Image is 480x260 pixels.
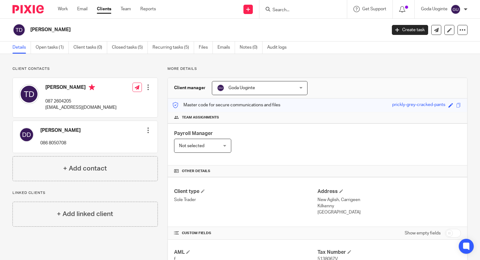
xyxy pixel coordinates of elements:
[58,6,68,12] a: Work
[317,249,461,256] h4: Tax Number
[174,231,317,236] h4: CUSTOM FIELDS
[19,127,34,142] img: svg%3E
[174,197,317,203] p: Sole Trader
[240,41,262,54] a: Notes (0)
[362,7,386,11] span: Get Support
[57,209,113,219] h4: + Add linked client
[272,7,328,13] input: Search
[167,66,467,71] p: More details
[174,131,213,136] span: Payroll Manager
[140,6,156,12] a: Reports
[89,84,95,90] i: Primary
[152,41,194,54] a: Recurring tasks (5)
[12,190,158,195] p: Linked clients
[174,188,317,195] h4: Client type
[12,66,158,71] p: Client contacts
[174,85,206,91] h3: Client manager
[228,86,255,90] span: Goda Uoginte
[121,6,131,12] a: Team
[405,230,441,236] label: Show empty fields
[40,140,81,146] p: 086 8050708
[451,4,461,14] img: svg%3E
[317,209,461,215] p: [GEOGRAPHIC_DATA]
[73,41,107,54] a: Client tasks (0)
[182,115,219,120] span: Team assignments
[179,144,204,148] span: Not selected
[317,203,461,209] p: Kilkenny
[45,98,117,104] p: 087 2604205
[40,127,81,134] h4: [PERSON_NAME]
[392,102,445,109] div: prickly-grey-cracked-pants
[12,41,31,54] a: Details
[172,102,280,108] p: Master code for secure communications and files
[63,164,107,173] h4: + Add contact
[317,197,461,203] p: New Aglish, Carrigeen
[36,41,69,54] a: Open tasks (1)
[45,84,117,92] h4: [PERSON_NAME]
[217,41,235,54] a: Emails
[182,169,210,174] span: Other details
[317,188,461,195] h4: Address
[392,25,428,35] a: Create task
[45,104,117,111] p: [EMAIL_ADDRESS][DOMAIN_NAME]
[112,41,148,54] a: Closed tasks (5)
[267,41,291,54] a: Audit logs
[97,6,111,12] a: Clients
[421,6,447,12] p: Goda Uoginte
[77,6,87,12] a: Email
[30,26,312,33] h2: [PERSON_NAME]
[199,41,213,54] a: Files
[19,84,39,104] img: svg%3E
[12,23,26,36] img: svg%3E
[174,249,317,256] h4: AML
[217,84,224,92] img: svg%3E
[12,5,44,13] img: Pixie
